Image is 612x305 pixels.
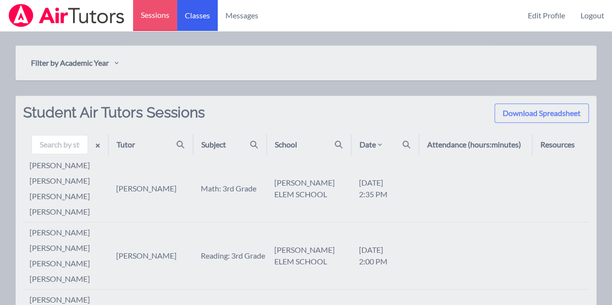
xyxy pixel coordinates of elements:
li: [PERSON_NAME] [30,227,108,238]
button: Filter by Academic Year [23,53,126,73]
div: Subject [201,139,226,150]
td: [PERSON_NAME] ELEM SCHOOL [267,222,351,290]
li: [PERSON_NAME] [30,242,108,254]
td: [PERSON_NAME] [108,222,193,290]
li: [PERSON_NAME] [30,273,108,285]
button: Download Spreadsheet [494,103,589,123]
td: Math: 3rd Grade [193,155,267,222]
div: Tutor [117,139,135,150]
input: Search by student [31,135,88,154]
td: [DATE] 2:00 PM [351,222,419,290]
li: [PERSON_NAME] [30,258,108,269]
li: [PERSON_NAME] [30,190,108,202]
td: Reading: 3rd Grade [193,222,267,290]
td: [PERSON_NAME] [108,155,193,222]
td: [PERSON_NAME] ELEM SCHOOL [267,155,351,222]
div: Date [359,139,384,150]
li: [PERSON_NAME] [30,175,108,187]
span: Messages [225,10,258,21]
li: [PERSON_NAME] [30,160,108,171]
div: Attendance (hours:minutes) [427,139,521,150]
td: [DATE] 2:35 PM [351,155,419,222]
h2: Student Air Tutors Sessions [23,103,205,134]
div: School [275,139,297,150]
img: Airtutors Logo [8,4,125,27]
div: Resources [540,139,575,150]
li: [PERSON_NAME] [30,206,108,218]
